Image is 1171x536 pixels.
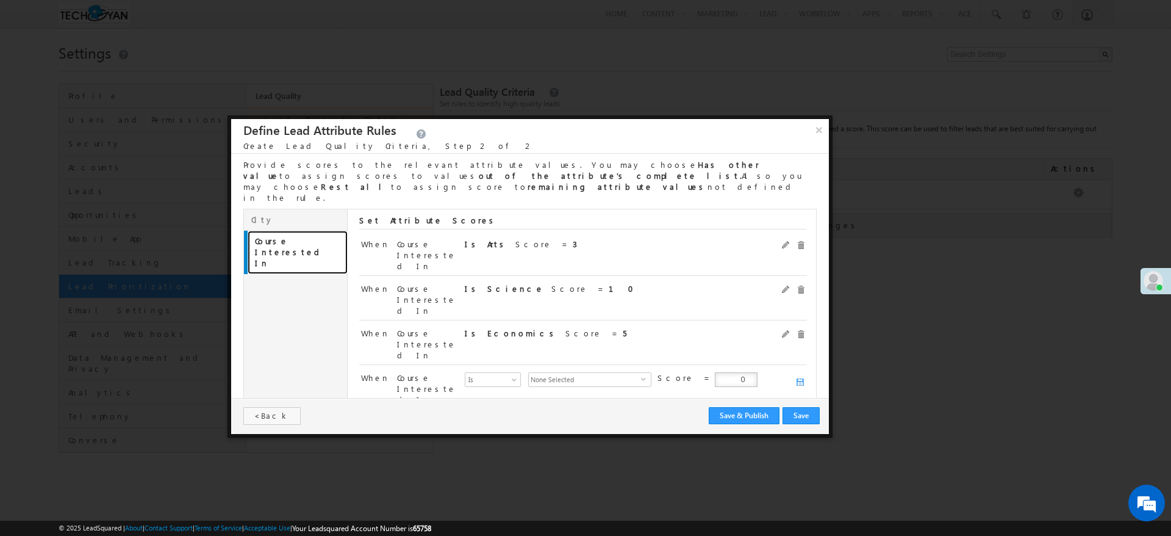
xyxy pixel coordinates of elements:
textarea: Type your message and hit 'Enter' [16,113,223,366]
span: None Selected [529,373,641,386]
span: 65758 [413,524,431,533]
span: Science [480,283,544,294]
h3: Define Lead Attribute Rules [243,119,396,140]
span: Rest all [321,181,391,192]
a: Course Interested In [248,231,348,274]
span: When [361,239,390,250]
div: Provide scores to the relevant attribute values. You may choose to assign scores to values Also y... [243,159,817,203]
div: Set Attribute Scores [359,215,807,230]
button: <Back [243,407,301,425]
span: Is [465,374,518,385]
span: When [361,328,390,339]
span: Course Interested In [390,372,457,405]
span: Score = [508,239,565,250]
span: Back [259,410,290,421]
span: remaining attribute values [528,181,707,192]
span: When [361,372,390,383]
button: × [809,119,829,140]
span: Economics [480,328,558,339]
span: When [361,283,390,294]
button: Save & Publish [709,407,779,424]
span: © 2025 LeadSquared | | | | | [59,523,431,534]
span: Is [457,239,480,250]
a: About [125,524,143,532]
em: Start Chat [166,376,221,393]
span: Arts [480,239,508,250]
span: Has other value [243,159,759,181]
span: out of the attribute's complete list. [479,170,742,181]
div: Minimize live chat window [200,6,229,35]
img: d_60004797649_company_0_60004797649 [21,64,51,80]
a: Contact Support [145,524,193,532]
span: Course Interested In [390,283,457,316]
span: Score = [558,328,615,339]
span: select [641,376,651,382]
span: Course Interested In [390,239,457,272]
span: Create Lead Quality Criteria [243,140,428,151]
a: Terms of Service [195,524,242,532]
span: Score = [544,283,601,294]
div: None Selected [528,372,651,387]
span: , Step 2 of 2 [428,140,534,151]
div: Chat with us now [63,64,205,80]
button: Save [782,407,820,424]
a: Acceptable Use [244,524,290,532]
a: City [244,209,348,231]
span: Is [457,328,480,339]
span: 10 [601,283,641,294]
span: Your Leadsquared Account Number is [292,524,431,533]
span: 3 [565,239,577,250]
span: Score = [650,372,707,383]
span: Is [457,283,480,294]
span: Course Interested In [390,328,457,361]
span: 5 [615,328,626,339]
a: Is [465,372,521,387]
